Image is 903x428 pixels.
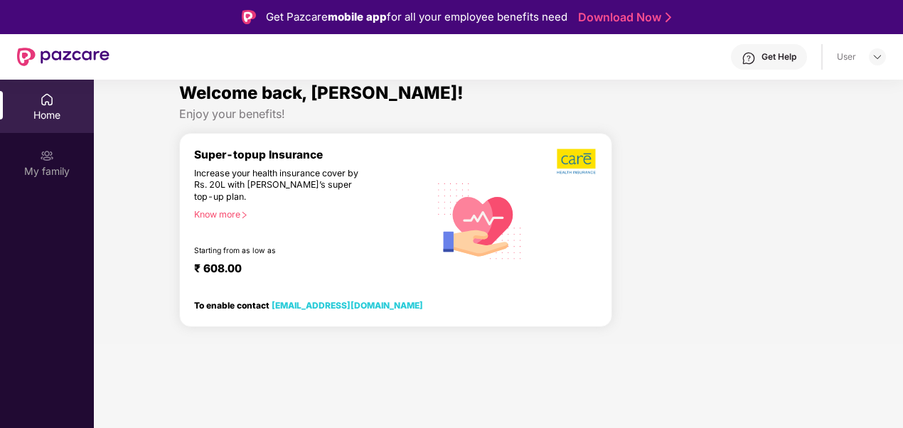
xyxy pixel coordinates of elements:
[179,107,818,122] div: Enjoy your benefits!
[242,10,256,24] img: Logo
[194,209,421,219] div: Know more
[40,92,54,107] img: svg+xml;base64,PHN2ZyBpZD0iSG9tZSIgeG1sbnM9Imh0dHA6Ly93d3cudzMub3JnLzIwMDAvc3ZnIiB3aWR0aD0iMjAiIG...
[762,51,796,63] div: Get Help
[194,148,429,161] div: Super-topup Insurance
[272,300,423,311] a: [EMAIL_ADDRESS][DOMAIN_NAME]
[194,168,368,203] div: Increase your health insurance cover by Rs. 20L with [PERSON_NAME]’s super top-up plan.
[266,9,567,26] div: Get Pazcare for all your employee benefits need
[194,300,423,310] div: To enable contact
[742,51,756,65] img: svg+xml;base64,PHN2ZyBpZD0iSGVscC0zMngzMiIgeG1sbnM9Imh0dHA6Ly93d3cudzMub3JnLzIwMDAvc3ZnIiB3aWR0aD...
[837,51,856,63] div: User
[17,48,109,66] img: New Pazcare Logo
[429,169,530,272] img: svg+xml;base64,PHN2ZyB4bWxucz0iaHR0cDovL3d3dy53My5vcmcvMjAwMC9zdmciIHhtbG5zOnhsaW5rPSJodHRwOi8vd3...
[557,148,597,175] img: b5dec4f62d2307b9de63beb79f102df3.png
[666,10,671,25] img: Stroke
[328,10,387,23] strong: mobile app
[194,246,369,256] div: Starting from as low as
[179,82,464,103] span: Welcome back, [PERSON_NAME]!
[578,10,667,25] a: Download Now
[240,211,248,219] span: right
[872,51,883,63] img: svg+xml;base64,PHN2ZyBpZD0iRHJvcGRvd24tMzJ4MzIiIHhtbG5zPSJodHRwOi8vd3d3LnczLm9yZy8yMDAwL3N2ZyIgd2...
[194,262,415,279] div: ₹ 608.00
[40,149,54,163] img: svg+xml;base64,PHN2ZyB3aWR0aD0iMjAiIGhlaWdodD0iMjAiIHZpZXdCb3g9IjAgMCAyMCAyMCIgZmlsbD0ibm9uZSIgeG...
